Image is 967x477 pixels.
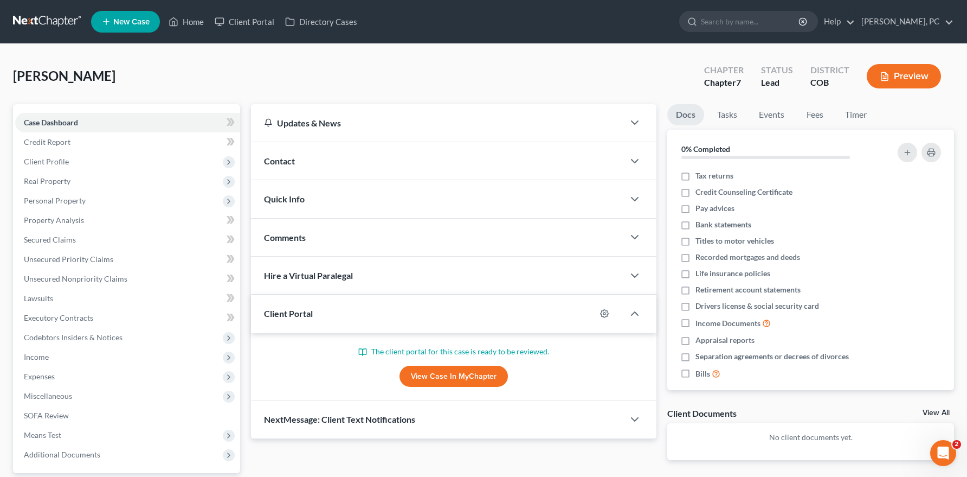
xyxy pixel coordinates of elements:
[695,236,774,246] span: Titles to motor vehicles
[15,406,240,425] a: SOFA Review
[952,440,961,449] span: 2
[15,211,240,230] a: Property Analysis
[24,176,70,186] span: Real Property
[24,137,70,147] span: Credit Report
[676,432,945,443] p: No client documents yet.
[695,219,751,230] span: Bank statements
[695,203,734,214] span: Pay advices
[13,68,115,84] span: [PERSON_NAME]
[24,352,49,361] span: Income
[399,366,508,387] a: View Case in MyChapter
[24,391,72,400] span: Miscellaneous
[163,12,209,31] a: Home
[280,12,363,31] a: Directory Cases
[15,308,240,328] a: Executory Contracts
[24,215,84,225] span: Property Analysis
[704,64,744,77] div: Chapter
[695,301,819,311] span: Drivers license & social security card
[810,64,849,77] div: District
[24,196,86,205] span: Personal Property
[24,235,76,244] span: Secured Claims
[24,294,53,303] span: Lawsuits
[113,18,150,26] span: New Case
[761,77,793,89] div: Lead
[923,409,950,417] a: View All
[797,104,832,125] a: Fees
[264,194,305,204] span: Quick Info
[15,289,240,308] a: Lawsuits
[15,269,240,289] a: Unsecured Nonpriority Claims
[24,372,55,381] span: Expenses
[695,268,770,279] span: Life insurance policies
[24,333,123,342] span: Codebtors Insiders & Notices
[264,232,306,243] span: Comments
[24,313,93,322] span: Executory Contracts
[930,440,956,466] iframe: Intercom live chat
[264,270,353,281] span: Hire a Virtual Paralegal
[818,12,855,31] a: Help
[681,144,730,154] strong: 0% Completed
[810,77,849,89] div: COB
[24,430,61,440] span: Means Test
[264,346,643,357] p: The client portal for this case is ready to be reviewed.
[209,12,280,31] a: Client Portal
[695,368,710,379] span: Bills
[695,335,755,346] span: Appraisal reports
[736,77,741,87] span: 7
[264,117,611,129] div: Updates & News
[701,11,800,31] input: Search by name...
[264,156,295,166] span: Contact
[264,414,415,424] span: NextMessage: Client Text Notifications
[708,104,746,125] a: Tasks
[695,170,733,181] span: Tax returns
[24,274,127,283] span: Unsecured Nonpriority Claims
[856,12,953,31] a: [PERSON_NAME], PC
[867,64,941,88] button: Preview
[15,230,240,250] a: Secured Claims
[15,250,240,269] a: Unsecured Priority Claims
[695,187,792,198] span: Credit Counseling Certificate
[15,113,240,132] a: Case Dashboard
[695,284,801,295] span: Retirement account statements
[704,77,744,89] div: Chapter
[15,132,240,152] a: Credit Report
[695,252,800,263] span: Recorded mortgages and deeds
[761,64,793,77] div: Status
[695,318,760,329] span: Income Documents
[264,308,313,319] span: Client Portal
[24,157,69,166] span: Client Profile
[24,255,113,264] span: Unsecured Priority Claims
[695,351,849,362] span: Separation agreements or decrees of divorces
[667,408,737,419] div: Client Documents
[667,104,704,125] a: Docs
[836,104,875,125] a: Timer
[750,104,793,125] a: Events
[24,118,78,127] span: Case Dashboard
[24,411,69,420] span: SOFA Review
[24,450,100,459] span: Additional Documents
